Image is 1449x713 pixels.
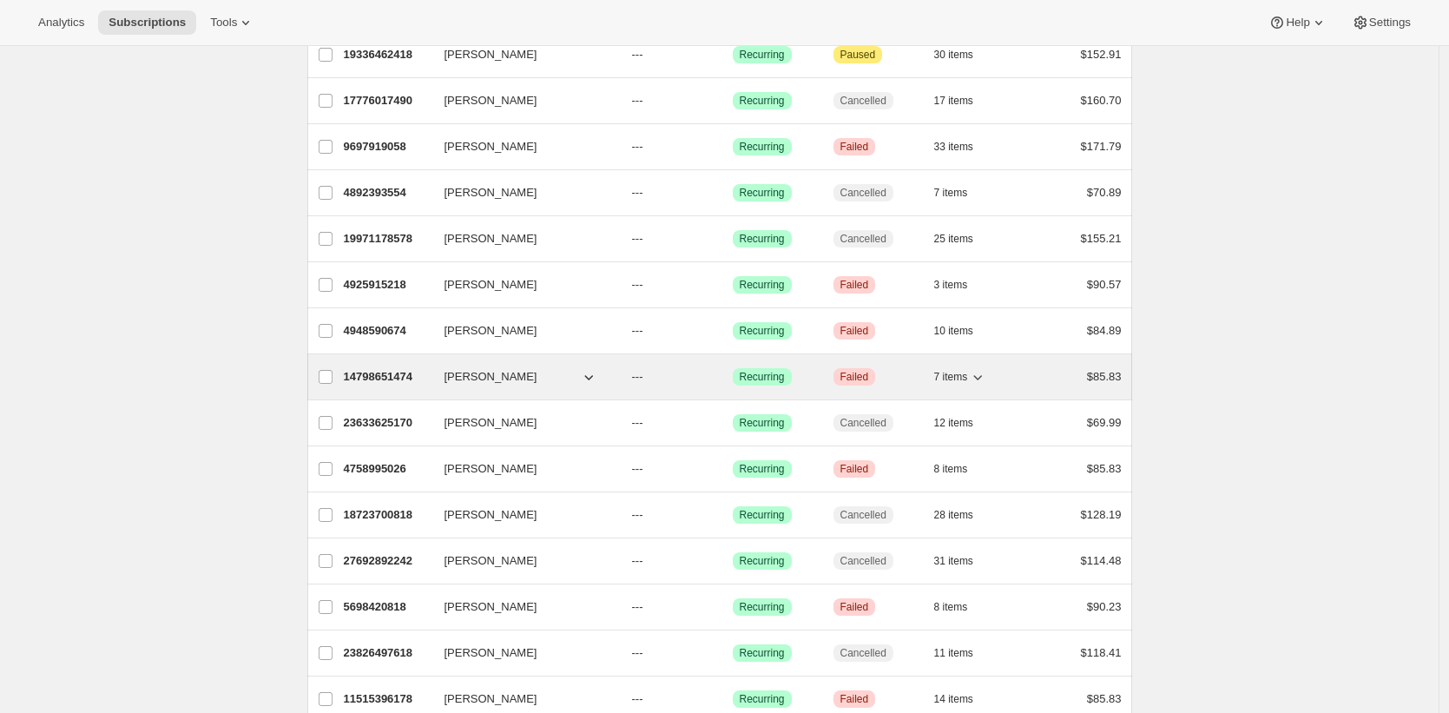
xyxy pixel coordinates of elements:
span: Cancelled [840,232,886,246]
button: 10 items [934,319,992,343]
div: 4892393554[PERSON_NAME]---SuccessRecurringCancelled7 items$70.89 [344,181,1122,205]
span: 12 items [934,416,973,430]
p: 4758995026 [344,460,431,478]
span: Cancelled [840,416,886,430]
button: [PERSON_NAME] [434,41,608,69]
button: 12 items [934,411,992,435]
span: Recurring [740,554,785,568]
div: 4758995026[PERSON_NAME]---SuccessRecurringCriticalFailed8 items$85.83 [344,457,1122,481]
div: 18723700818[PERSON_NAME]---SuccessRecurringCancelled28 items$128.19 [344,503,1122,527]
p: 19971178578 [344,230,431,248]
span: Failed [840,278,869,292]
span: Recurring [740,692,785,706]
span: Failed [840,692,869,706]
span: [PERSON_NAME] [445,92,537,109]
span: [PERSON_NAME] [445,598,537,616]
span: Cancelled [840,186,886,200]
span: Failed [840,370,869,384]
span: [PERSON_NAME] [445,368,537,386]
button: 14 items [934,687,992,711]
span: --- [632,462,643,475]
span: 8 items [934,462,968,476]
span: Recurring [740,232,785,246]
button: 8 items [934,457,987,481]
span: [PERSON_NAME] [445,644,537,662]
span: [PERSON_NAME] [445,138,537,155]
span: Recurring [740,140,785,154]
span: --- [632,324,643,337]
p: 19336462418 [344,46,431,63]
span: $155.21 [1081,232,1122,245]
button: [PERSON_NAME] [434,317,608,345]
span: --- [632,140,643,153]
div: 4948590674[PERSON_NAME]---SuccessRecurringCriticalFailed10 items$84.89 [344,319,1122,343]
span: Failed [840,600,869,614]
span: 10 items [934,324,973,338]
button: [PERSON_NAME] [434,179,608,207]
span: $85.83 [1087,462,1122,475]
span: --- [632,94,643,107]
button: Settings [1341,10,1421,35]
button: 28 items [934,503,992,527]
button: Tools [200,10,265,35]
span: --- [632,48,643,61]
span: Recurring [740,186,785,200]
span: $69.99 [1087,416,1122,429]
p: 18723700818 [344,506,431,524]
span: Paused [840,48,876,62]
p: 4948590674 [344,322,431,340]
span: $85.83 [1087,692,1122,705]
span: Recurring [740,370,785,384]
p: 27692892242 [344,552,431,570]
span: 8 items [934,600,968,614]
span: [PERSON_NAME] [445,46,537,63]
div: 19971178578[PERSON_NAME]---SuccessRecurringCancelled25 items$155.21 [344,227,1122,251]
span: 14 items [934,692,973,706]
span: Recurring [740,324,785,338]
button: 33 items [934,135,992,159]
span: --- [632,508,643,521]
span: $85.83 [1087,370,1122,383]
span: $118.41 [1081,646,1122,659]
span: --- [632,692,643,705]
span: Cancelled [840,554,886,568]
span: Failed [840,140,869,154]
div: 5698420818[PERSON_NAME]---SuccessRecurringCriticalFailed8 items$90.23 [344,595,1122,619]
span: 11 items [934,646,973,660]
button: Analytics [28,10,95,35]
button: [PERSON_NAME] [434,271,608,299]
span: [PERSON_NAME] [445,322,537,340]
span: Recurring [740,508,785,522]
span: Analytics [38,16,84,30]
span: [PERSON_NAME] [445,414,537,432]
div: 17776017490[PERSON_NAME]---SuccessRecurringCancelled17 items$160.70 [344,89,1122,113]
span: --- [632,416,643,429]
button: 31 items [934,549,992,573]
button: [PERSON_NAME] [434,455,608,483]
button: 8 items [934,595,987,619]
p: 17776017490 [344,92,431,109]
span: --- [632,646,643,659]
p: 11515396178 [344,690,431,708]
button: [PERSON_NAME] [434,593,608,621]
div: 23633625170[PERSON_NAME]---SuccessRecurringCancelled12 items$69.99 [344,411,1122,435]
div: 19336462418[PERSON_NAME]---SuccessRecurringAttentionPaused30 items$152.91 [344,43,1122,67]
button: Subscriptions [98,10,196,35]
span: Recurring [740,462,785,476]
span: $84.89 [1087,324,1122,337]
span: $160.70 [1081,94,1122,107]
span: --- [632,232,643,245]
button: 11 items [934,641,992,665]
span: 7 items [934,370,968,384]
span: --- [632,600,643,613]
span: Recurring [740,94,785,108]
p: 4892393554 [344,184,431,201]
button: 7 items [934,181,987,205]
div: 14798651474[PERSON_NAME]---SuccessRecurringCriticalFailed7 items$85.83 [344,365,1122,389]
span: 31 items [934,554,973,568]
p: 23826497618 [344,644,431,662]
button: [PERSON_NAME] [434,133,608,161]
span: Cancelled [840,94,886,108]
div: 27692892242[PERSON_NAME]---SuccessRecurringCancelled31 items$114.48 [344,549,1122,573]
span: Subscriptions [109,16,186,30]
